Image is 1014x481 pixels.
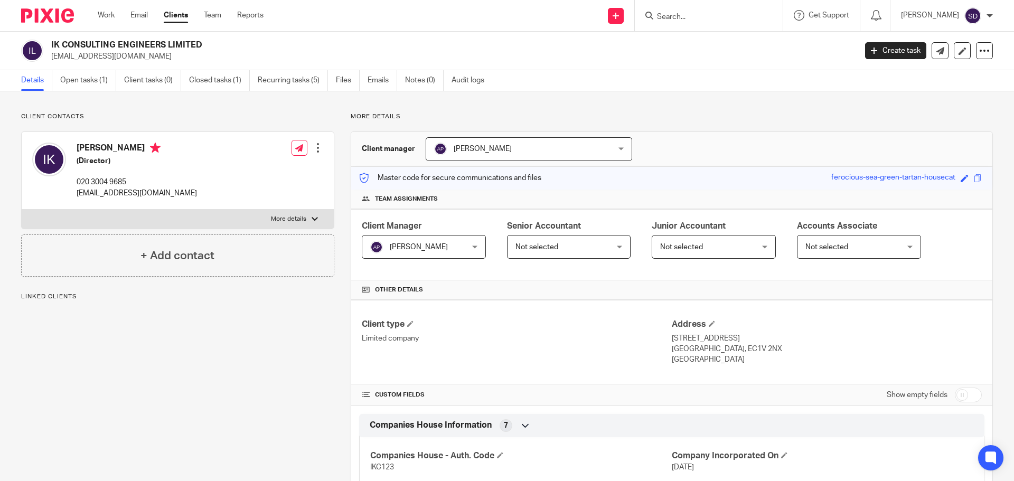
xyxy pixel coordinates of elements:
[21,8,74,23] img: Pixie
[454,145,512,153] span: [PERSON_NAME]
[77,177,197,187] p: 020 3004 9685
[164,10,188,21] a: Clients
[351,112,993,121] p: More details
[368,70,397,91] a: Emails
[964,7,981,24] img: svg%3E
[515,243,558,251] span: Not selected
[672,450,973,461] h4: Company Incorporated On
[21,112,334,121] p: Client contacts
[362,319,672,330] h4: Client type
[797,222,877,230] span: Accounts Associate
[672,354,982,365] p: [GEOGRAPHIC_DATA]
[77,143,197,156] h4: [PERSON_NAME]
[204,10,221,21] a: Team
[21,40,43,62] img: svg%3E
[237,10,264,21] a: Reports
[901,10,959,21] p: [PERSON_NAME]
[370,241,383,253] img: svg%3E
[370,450,672,461] h4: Companies House - Auth. Code
[359,173,541,183] p: Master code for secure communications and files
[362,333,672,344] p: Limited company
[21,70,52,91] a: Details
[336,70,360,91] a: Files
[660,243,703,251] span: Not selected
[362,144,415,154] h3: Client manager
[375,195,438,203] span: Team assignments
[140,248,214,264] h4: + Add contact
[656,13,751,22] input: Search
[21,293,334,301] p: Linked clients
[831,172,955,184] div: ferocious-sea-green-tartan-housecat
[258,70,328,91] a: Recurring tasks (5)
[150,143,161,153] i: Primary
[672,344,982,354] p: [GEOGRAPHIC_DATA], EC1V 2NX
[370,464,394,471] span: IKC123
[652,222,726,230] span: Junior Accountant
[507,222,581,230] span: Senior Accountant
[189,70,250,91] a: Closed tasks (1)
[672,319,982,330] h4: Address
[809,12,849,19] span: Get Support
[375,286,423,294] span: Other details
[271,215,306,223] p: More details
[77,188,197,199] p: [EMAIL_ADDRESS][DOMAIN_NAME]
[124,70,181,91] a: Client tasks (0)
[130,10,148,21] a: Email
[405,70,444,91] a: Notes (0)
[51,51,849,62] p: [EMAIL_ADDRESS][DOMAIN_NAME]
[865,42,926,59] a: Create task
[98,10,115,21] a: Work
[434,143,447,155] img: svg%3E
[672,333,982,344] p: [STREET_ADDRESS]
[672,464,694,471] span: [DATE]
[390,243,448,251] span: [PERSON_NAME]
[887,390,947,400] label: Show empty fields
[60,70,116,91] a: Open tasks (1)
[51,40,690,51] h2: IK CONSULTING ENGINEERS LIMITED
[370,420,492,431] span: Companies House Information
[32,143,66,176] img: svg%3E
[362,391,672,399] h4: CUSTOM FIELDS
[77,156,197,166] h5: (Director)
[504,420,508,431] span: 7
[452,70,492,91] a: Audit logs
[362,222,422,230] span: Client Manager
[805,243,848,251] span: Not selected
